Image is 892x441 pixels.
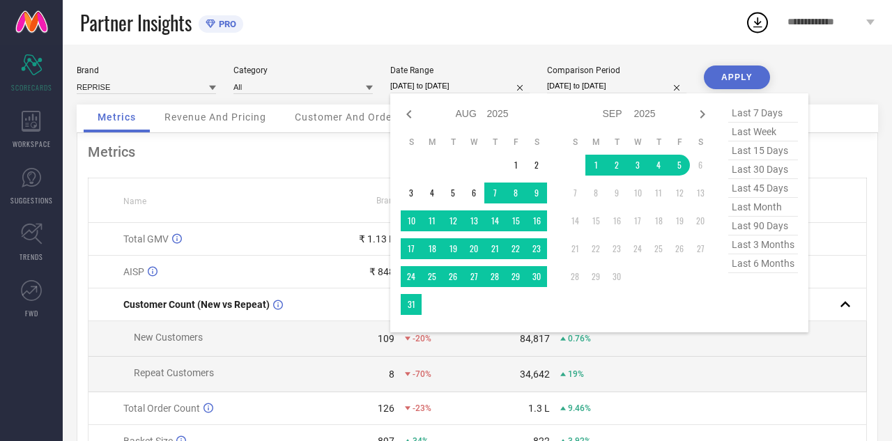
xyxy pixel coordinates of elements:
div: 1.3 L [528,403,550,414]
div: 84,817 [520,333,550,344]
td: Thu Sep 11 2025 [648,183,669,203]
span: last 45 days [728,179,798,198]
span: WORKSPACE [13,139,51,149]
span: Brand Value [376,196,422,206]
td: Mon Aug 04 2025 [422,183,443,203]
div: ₹ 1.13 L [359,233,394,245]
td: Sun Aug 31 2025 [401,294,422,315]
span: New Customers [134,332,203,343]
input: Select comparison period [547,79,686,93]
span: last 30 days [728,160,798,179]
td: Fri Aug 08 2025 [505,183,526,203]
td: Thu Aug 14 2025 [484,210,505,231]
td: Sat Sep 27 2025 [690,238,711,259]
span: SUGGESTIONS [10,195,53,206]
td: Sun Sep 14 2025 [564,210,585,231]
span: PRO [215,19,236,29]
td: Sun Aug 17 2025 [401,238,422,259]
th: Saturday [526,137,547,148]
td: Mon Aug 18 2025 [422,238,443,259]
span: last 6 months [728,254,798,273]
span: AISP [123,266,144,277]
td: Tue Aug 12 2025 [443,210,463,231]
td: Sat Aug 23 2025 [526,238,547,259]
span: last month [728,198,798,217]
div: Metrics [88,144,867,160]
td: Sat Sep 20 2025 [690,210,711,231]
div: ₹ 848 [369,266,394,277]
td: Mon Sep 01 2025 [585,155,606,176]
span: Customer And Orders [295,111,401,123]
span: SCORECARDS [11,82,52,93]
span: TRENDS [20,252,43,262]
td: Thu Aug 21 2025 [484,238,505,259]
td: Tue Sep 23 2025 [606,238,627,259]
td: Fri Sep 05 2025 [669,155,690,176]
td: Sun Aug 10 2025 [401,210,422,231]
input: Select date range [390,79,530,93]
span: Customer Count (New vs Repeat) [123,299,270,310]
td: Sat Aug 30 2025 [526,266,547,287]
td: Wed Sep 03 2025 [627,155,648,176]
th: Monday [585,137,606,148]
div: 126 [378,403,394,414]
div: 8 [389,369,394,380]
td: Sat Sep 13 2025 [690,183,711,203]
span: last 15 days [728,141,798,160]
td: Mon Aug 25 2025 [422,266,443,287]
th: Tuesday [606,137,627,148]
td: Sun Sep 28 2025 [564,266,585,287]
td: Sat Aug 02 2025 [526,155,547,176]
td: Fri Aug 15 2025 [505,210,526,231]
td: Thu Sep 04 2025 [648,155,669,176]
th: Sunday [564,137,585,148]
td: Sun Aug 03 2025 [401,183,422,203]
div: Next month [694,106,711,123]
th: Monday [422,137,443,148]
span: Partner Insights [80,8,192,37]
td: Fri Sep 19 2025 [669,210,690,231]
div: Brand [77,65,216,75]
td: Fri Sep 12 2025 [669,183,690,203]
td: Fri Sep 26 2025 [669,238,690,259]
span: last 90 days [728,217,798,235]
td: Wed Sep 24 2025 [627,238,648,259]
td: Wed Aug 13 2025 [463,210,484,231]
th: Friday [505,137,526,148]
td: Sun Sep 07 2025 [564,183,585,203]
td: Mon Sep 22 2025 [585,238,606,259]
div: Category [233,65,373,75]
td: Mon Sep 15 2025 [585,210,606,231]
th: Wednesday [463,137,484,148]
button: APPLY [704,65,770,89]
span: 19% [568,369,584,379]
span: -70% [413,369,431,379]
td: Fri Aug 29 2025 [505,266,526,287]
th: Saturday [690,137,711,148]
span: last 7 days [728,104,798,123]
td: Sun Aug 24 2025 [401,266,422,287]
span: last 3 months [728,235,798,254]
td: Wed Aug 06 2025 [463,183,484,203]
td: Thu Aug 28 2025 [484,266,505,287]
span: Name [123,196,146,206]
th: Friday [669,137,690,148]
td: Wed Sep 10 2025 [627,183,648,203]
span: last week [728,123,798,141]
div: 34,642 [520,369,550,380]
div: 109 [378,333,394,344]
td: Wed Aug 20 2025 [463,238,484,259]
span: Repeat Customers [134,367,214,378]
td: Mon Sep 29 2025 [585,266,606,287]
td: Tue Aug 05 2025 [443,183,463,203]
th: Thursday [648,137,669,148]
td: Tue Aug 26 2025 [443,266,463,287]
td: Fri Aug 22 2025 [505,238,526,259]
div: Comparison Period [547,65,686,75]
td: Mon Aug 11 2025 [422,210,443,231]
span: -23% [413,403,431,413]
td: Wed Aug 27 2025 [463,266,484,287]
td: Sat Aug 09 2025 [526,183,547,203]
td: Tue Aug 19 2025 [443,238,463,259]
td: Sat Sep 06 2025 [690,155,711,176]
